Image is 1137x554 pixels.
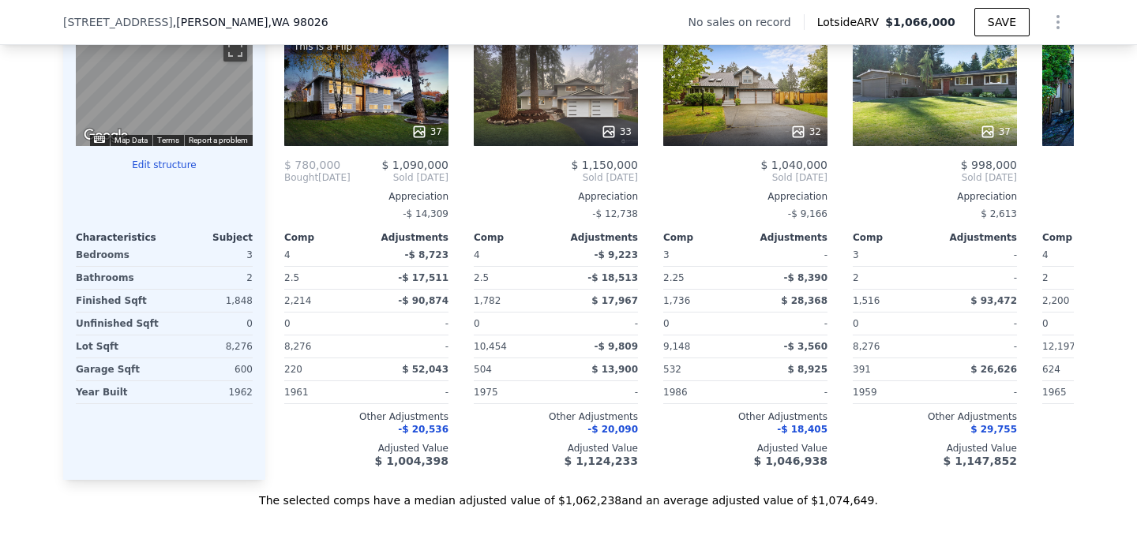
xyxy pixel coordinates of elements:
div: - [559,313,638,335]
span: 504 [474,364,492,375]
span: 1,736 [663,295,690,306]
div: 1961 [284,381,363,403]
span: 2,200 [1042,295,1069,306]
a: Terms (opens in new tab) [157,136,179,144]
span: 8,276 [853,341,880,352]
span: $ 13,900 [591,364,638,375]
div: - [559,381,638,403]
span: -$ 18,405 [777,424,827,435]
span: $ 8,925 [788,364,827,375]
div: 2.5 [474,267,553,289]
div: Adjustments [556,231,638,244]
span: 220 [284,364,302,375]
div: Subject [164,231,253,244]
span: $ 17,967 [591,295,638,306]
button: Show Options [1042,6,1074,38]
span: 12,197 [1042,341,1075,352]
div: - [749,381,827,403]
div: Street View [76,32,253,146]
span: $ 52,043 [402,364,448,375]
span: 0 [474,318,480,329]
div: 1975 [474,381,553,403]
div: Adjustments [745,231,827,244]
span: -$ 90,874 [398,295,448,306]
div: Characteristics [76,231,164,244]
img: Google [80,125,132,146]
span: 8,276 [284,341,311,352]
div: Garage Sqft [76,358,161,380]
div: 3 [167,244,253,266]
span: , WA 98026 [268,16,328,28]
span: Sold [DATE] [663,171,827,184]
div: 2 [1042,267,1121,289]
div: 1,848 [167,290,253,312]
div: Adjusted Value [853,442,1017,455]
span: -$ 3,560 [784,341,827,352]
span: 2,214 [284,295,311,306]
div: - [370,313,448,335]
div: Map [76,32,253,146]
div: Year Built [76,381,161,403]
div: - [938,335,1017,357]
span: 9,148 [663,341,690,352]
span: 0 [284,318,291,329]
div: Finished Sqft [76,290,161,312]
div: Other Adjustments [474,410,638,423]
div: - [938,381,1017,403]
span: -$ 8,723 [405,249,448,260]
div: 2.5 [284,267,363,289]
div: 8,276 [167,335,253,357]
div: Other Adjustments [284,410,448,423]
div: No sales on record [689,14,804,30]
button: Keyboard shortcuts [94,136,105,143]
div: 600 [167,358,253,380]
span: $ 1,147,852 [944,455,1017,467]
span: 532 [663,364,681,375]
span: Bought [284,171,318,184]
span: 4 [1042,249,1049,260]
div: 0 [167,313,253,335]
span: -$ 20,536 [398,424,448,435]
div: Adjusted Value [284,442,448,455]
div: 1959 [853,381,932,403]
span: 1,782 [474,295,501,306]
span: $ 1,090,000 [381,159,448,171]
div: Unfinished Sqft [76,313,161,335]
span: Sold [DATE] [351,171,448,184]
span: Sold [DATE] [853,171,1017,184]
span: -$ 17,511 [398,272,448,283]
span: 0 [663,318,670,329]
div: Comp [853,231,935,244]
button: SAVE [974,8,1030,36]
a: Open this area in Google Maps (opens a new window) [80,125,132,146]
div: Lot Sqft [76,335,161,357]
span: 10,454 [474,341,507,352]
div: Bedrooms [76,244,161,266]
div: Appreciation [853,190,1017,203]
span: [STREET_ADDRESS] [63,14,173,30]
div: 1962 [167,381,253,403]
div: - [938,313,1017,335]
span: $ 1,040,000 [760,159,827,171]
div: This is a Flip [291,39,355,54]
span: -$ 9,223 [595,249,638,260]
div: 2 [167,267,253,289]
div: - [749,313,827,335]
span: 1,516 [853,295,880,306]
span: $ 29,755 [970,424,1017,435]
div: Adjusted Value [474,442,638,455]
span: -$ 12,738 [592,208,638,219]
span: $ 1,124,233 [565,455,638,467]
div: Other Adjustments [663,410,827,423]
span: -$ 9,166 [788,208,827,219]
span: $ 1,046,938 [754,455,827,467]
span: $ 1,150,000 [571,159,638,171]
a: Report a problem [189,136,248,144]
span: $1,066,000 [885,16,955,28]
span: $ 780,000 [284,159,340,171]
span: -$ 20,090 [587,424,638,435]
div: Comp [474,231,556,244]
div: - [938,267,1017,289]
span: 0 [853,318,859,329]
div: 37 [411,124,442,140]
